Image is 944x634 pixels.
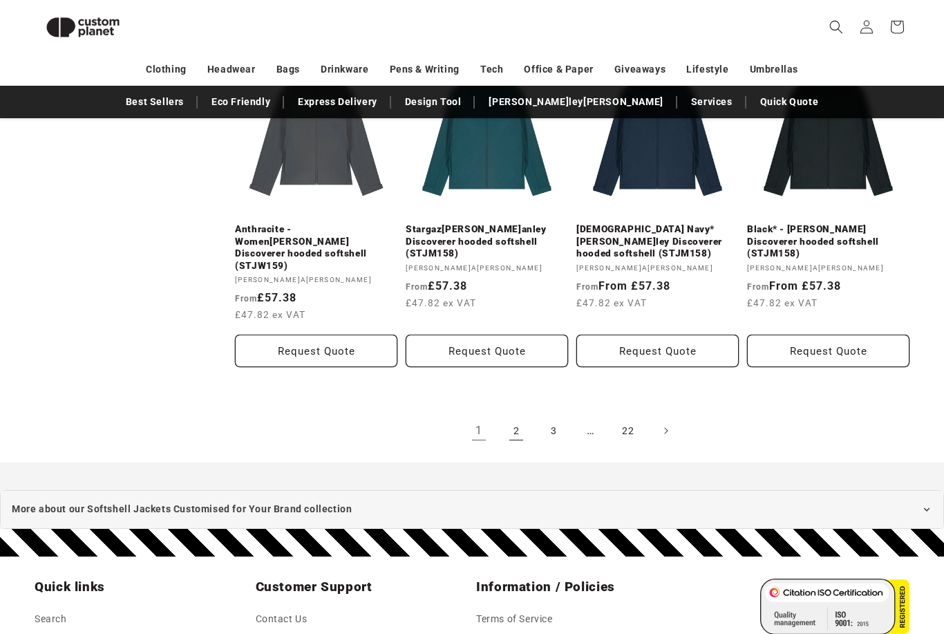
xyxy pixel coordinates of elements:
[256,610,308,631] a: Contact Us
[321,57,368,82] a: Drinkware
[747,223,909,260] a: Black* - [PERSON_NAME] Discoverer hooded softshell (STJM158)
[753,90,826,114] a: Quick Quote
[614,57,665,82] a: Giveaways
[684,90,739,114] a: Services
[35,579,247,595] h2: Quick links
[650,416,681,446] a: Next page
[576,223,739,260] a: [DEMOGRAPHIC_DATA] Navy*[PERSON_NAME]ley Discoverer hooded softshell (STJM158)
[480,57,503,82] a: Tech
[235,223,397,272] a: Anthracite - Women[PERSON_NAME] Discoverer hooded softshell (STJW159)
[205,90,277,114] a: Eco Friendly
[406,223,568,260] a: Stargaz[PERSON_NAME]anley Discoverer hooded softshell (STJM158)
[12,501,352,518] span: More about our Softshell Jackets Customised for Your Brand collection
[821,12,851,42] summary: Search
[35,6,131,49] img: Custom Planet
[747,335,909,367] button: Request Quote
[501,416,531,446] a: Page 2
[707,485,944,634] iframe: Chat Widget
[406,335,568,367] button: Request Quote
[576,335,739,367] button: Request Quote
[524,57,593,82] a: Office & Paper
[207,57,256,82] a: Headwear
[235,416,909,446] nav: Pagination
[390,57,460,82] a: Pens & Writing
[256,579,469,595] h2: Customer Support
[613,416,643,446] a: Page 22
[464,416,494,446] a: Page 1
[146,57,187,82] a: Clothing
[476,610,553,631] a: Terms of Service
[291,90,384,114] a: Express Delivery
[686,57,728,82] a: Lifestyle
[276,57,300,82] a: Bags
[476,579,689,595] h2: Information / Policies
[235,335,397,367] button: Request Quote
[538,416,569,446] a: Page 3
[398,90,469,114] a: Design Tool
[482,90,670,114] a: [PERSON_NAME]ley[PERSON_NAME]
[35,610,67,631] a: Search
[576,416,606,446] span: …
[119,90,191,114] a: Best Sellers
[750,57,798,82] a: Umbrellas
